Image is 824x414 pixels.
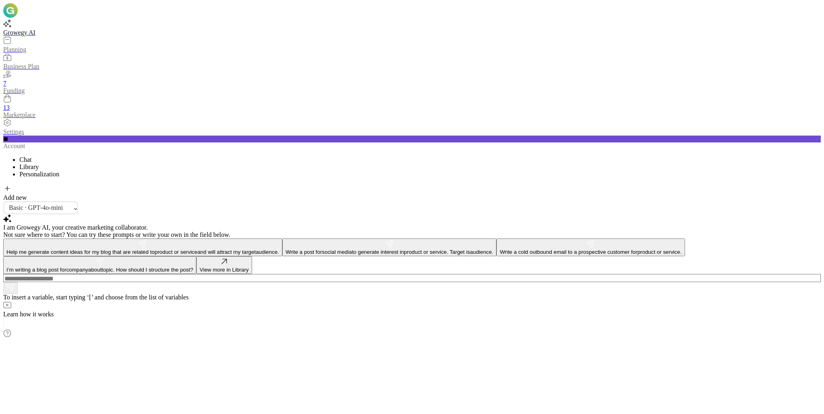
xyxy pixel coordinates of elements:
span: about [88,267,101,273]
span: topic [102,267,113,273]
a: Business Plan [3,53,821,70]
span: company [66,267,88,273]
button: View more in Library [196,256,252,274]
span: social media [322,249,352,255]
span: . [277,249,279,255]
div: Marketplace [3,111,821,119]
span: Add new [3,194,27,201]
span: Write a post for [286,249,322,255]
span: Write a cold outbound email to a prospective customer for [500,249,637,255]
span: . How should I structure the post? [113,267,193,273]
div: Planning [3,46,821,53]
span: audience [256,249,277,255]
span: I’m writing a blog post for [6,267,66,273]
span: . Target is [447,249,470,255]
li: Personalization [19,171,821,178]
button: Help me generate content ideas for my blog that are related toproduct or serviceand will attract ... [3,238,282,256]
span: View more in Library [200,267,248,273]
span: . [492,249,494,255]
li: Library [19,163,821,171]
span: Learn how it works [3,311,54,318]
div: To insert a variable, start typing ‘[’ and choose from the list of variables [3,294,821,301]
li: Chat [19,156,821,163]
div: Growegy AI [3,29,821,36]
span: 7 [3,80,6,87]
span: product or service [637,249,680,255]
span: product or service [155,249,198,255]
a: Growegy AI [3,19,821,36]
button: Write a post forsocial mediato generate interest inproduct or service. Target isaudience. [282,238,496,256]
div: Basic · GPT‑4o‑mini [9,204,73,212]
div: Business Plan [3,63,821,70]
a: Planning [3,36,821,53]
div: Not sure where to start? You can try these prompts or write your own in the field below. [3,231,821,238]
a: 13Marketplace [3,94,821,119]
div: Funding [3,87,821,94]
span: 13 [3,104,10,111]
button: Write a cold outbound email to a prospective customer forproduct or service. [496,238,685,256]
button: I’m writing a blog post forcompanyabouttopic. How should I structure the post? [3,256,196,274]
span: product or service [404,249,447,255]
span: to generate interest in [352,249,404,255]
div: I am Growegy AI, your creative marketing collaborator. [3,224,821,231]
a: Settings [3,119,821,136]
a: 7Funding [3,70,821,94]
span: audience [470,249,492,255]
div: Settings [3,128,821,136]
div: Account [3,142,821,150]
span: and will attract my target [198,249,256,255]
span: Help me generate content ideas for my blog that are related to [6,249,155,255]
span: . [680,249,682,255]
